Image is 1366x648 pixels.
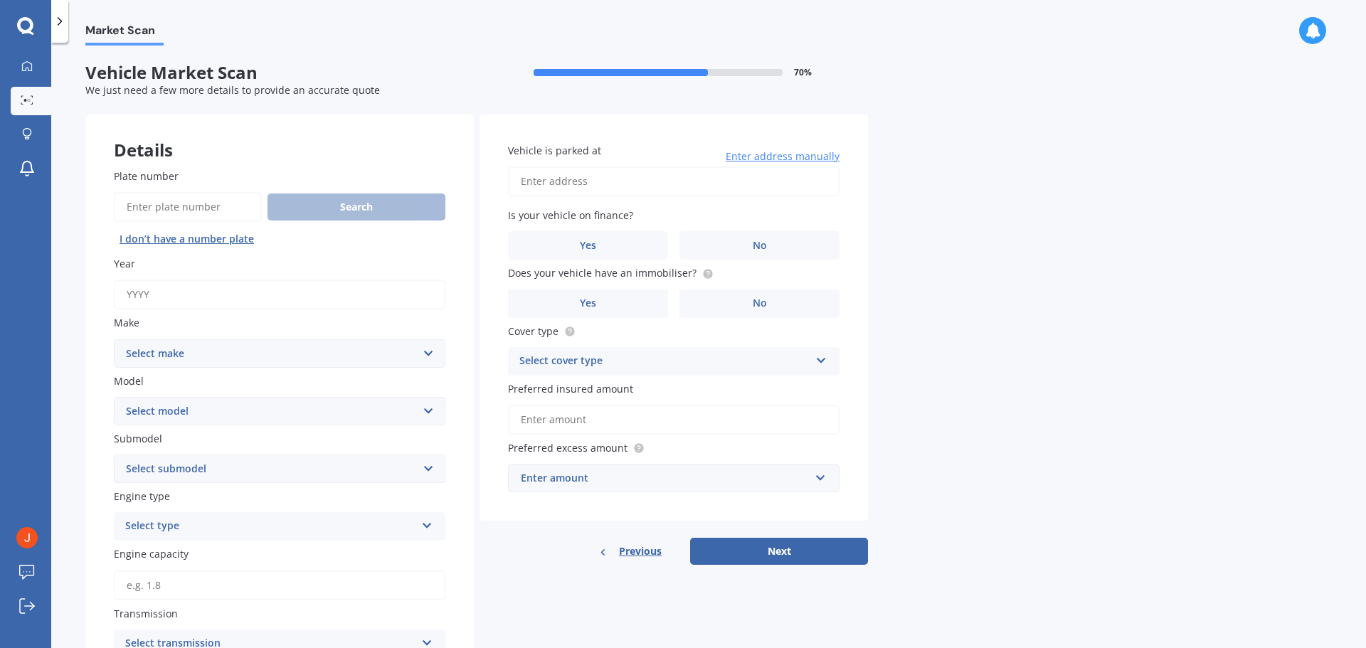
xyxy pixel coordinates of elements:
[114,169,179,183] span: Plate number
[508,267,697,280] span: Does your vehicle have an immobiliser?
[519,353,810,370] div: Select cover type
[85,63,477,83] span: Vehicle Market Scan
[580,240,596,252] span: Yes
[114,228,260,250] button: I don’t have a number plate
[726,149,840,164] span: Enter address manually
[580,297,596,309] span: Yes
[753,240,767,252] span: No
[794,68,812,78] span: 70 %
[114,548,189,561] span: Engine capacity
[508,144,601,157] span: Vehicle is parked at
[508,441,628,455] span: Preferred excess amount
[753,297,767,309] span: No
[85,115,474,157] div: Details
[114,317,139,330] span: Make
[508,324,558,338] span: Cover type
[508,166,840,196] input: Enter address
[85,23,164,43] span: Market Scan
[619,541,662,562] span: Previous
[114,432,162,445] span: Submodel
[114,257,135,270] span: Year
[508,208,633,222] span: Is your vehicle on finance?
[508,382,633,395] span: Preferred insured amount
[508,405,840,435] input: Enter amount
[114,280,445,309] input: YYYY
[114,570,445,600] input: e.g. 1.8
[521,470,810,486] div: Enter amount
[114,489,170,503] span: Engine type
[125,518,415,535] div: Select type
[85,83,380,97] span: We just need a few more details to provide an accurate quote
[690,538,868,565] button: Next
[114,192,262,222] input: Enter plate number
[16,527,38,548] img: ACg8ocLhTU9l2K9FyWNQicryPQ4KeVgrGe_vn6Q4_WnNIrVvkX0MPw=s96-c
[114,374,144,388] span: Model
[114,607,178,620] span: Transmission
